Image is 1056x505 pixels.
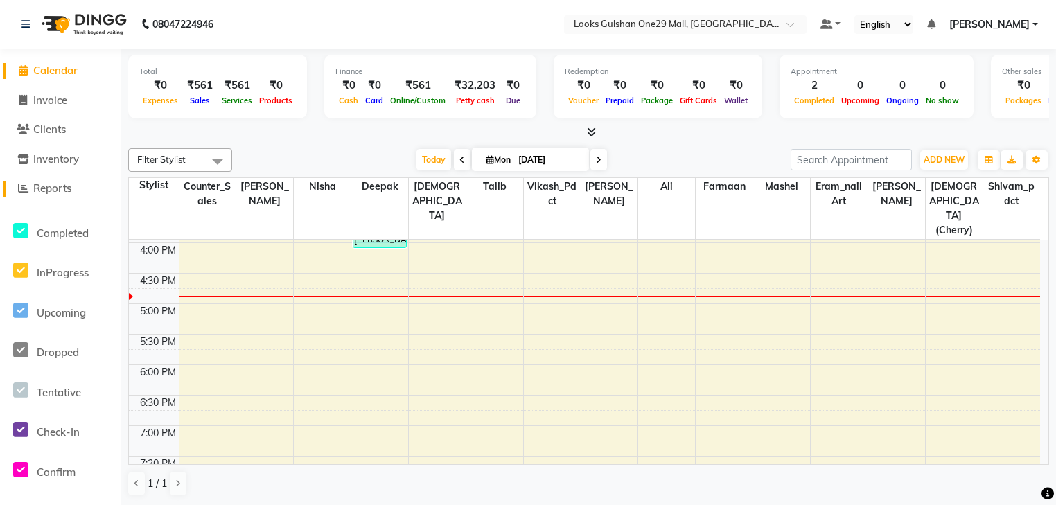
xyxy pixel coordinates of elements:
[37,425,80,438] span: Check-In
[3,63,118,79] a: Calendar
[37,227,89,240] span: Completed
[182,78,218,94] div: ₹561
[387,96,449,105] span: Online/Custom
[148,477,167,491] span: 1 / 1
[449,78,501,94] div: ₹32,203
[137,243,179,258] div: 4:00 PM
[37,306,86,319] span: Upcoming
[37,346,79,359] span: Dropped
[565,66,751,78] div: Redemption
[452,96,498,105] span: Petty cash
[139,78,182,94] div: ₹0
[638,178,695,195] span: ali
[256,96,296,105] span: Products
[137,274,179,288] div: 4:30 PM
[186,96,213,105] span: Sales
[139,66,296,78] div: Total
[883,96,922,105] span: Ongoing
[137,426,179,441] div: 7:00 PM
[791,66,962,78] div: Appointment
[33,152,79,166] span: Inventory
[3,152,118,168] a: Inventory
[920,150,968,170] button: ADD NEW
[137,154,186,165] span: Filter Stylist
[137,457,179,471] div: 7:30 PM
[696,178,753,195] span: Farmaan
[33,64,78,77] span: Calendar
[838,78,883,94] div: 0
[501,78,525,94] div: ₹0
[922,78,962,94] div: 0
[838,96,883,105] span: Upcoming
[502,96,524,105] span: Due
[791,96,838,105] span: Completed
[524,178,581,210] span: Vikash_Pdct
[883,78,922,94] div: 0
[409,178,466,224] span: [DEMOGRAPHIC_DATA]
[602,96,637,105] span: Prepaid
[3,93,118,109] a: Invoice
[33,181,71,195] span: Reports
[466,178,523,195] span: Talib
[3,122,118,138] a: Clients
[139,96,182,105] span: Expenses
[791,149,912,170] input: Search Appointment
[218,78,256,94] div: ₹561
[721,96,751,105] span: Wallet
[483,154,514,165] span: Mon
[351,178,408,195] span: Deepak
[218,96,256,105] span: Services
[129,178,179,193] div: Stylist
[924,154,965,165] span: ADD NEW
[721,78,751,94] div: ₹0
[922,96,962,105] span: No show
[152,5,213,44] b: 08047224946
[416,149,451,170] span: Today
[753,178,810,195] span: Mashel
[37,266,89,279] span: InProgress
[565,96,602,105] span: Voucher
[514,150,583,170] input: 2025-09-01
[3,181,118,197] a: Reports
[137,396,179,410] div: 6:30 PM
[811,178,868,210] span: Eram_nail art
[179,178,236,210] span: Counter_Sales
[676,96,721,105] span: Gift Cards
[565,78,602,94] div: ₹0
[335,78,362,94] div: ₹0
[1002,78,1045,94] div: ₹0
[35,5,130,44] img: logo
[581,178,638,210] span: [PERSON_NAME]
[602,78,637,94] div: ₹0
[256,78,296,94] div: ₹0
[362,96,387,105] span: Card
[294,178,351,195] span: Nisha
[137,335,179,349] div: 5:30 PM
[37,386,81,399] span: Tentative
[33,123,66,136] span: Clients
[926,178,983,239] span: [DEMOGRAPHIC_DATA](Cherry)
[676,78,721,94] div: ₹0
[983,178,1040,210] span: Shivam_pdct
[1002,96,1045,105] span: Packages
[137,365,179,380] div: 6:00 PM
[236,178,293,210] span: [PERSON_NAME]
[791,78,838,94] div: 2
[949,17,1030,32] span: [PERSON_NAME]
[335,66,525,78] div: Finance
[868,178,925,210] span: [PERSON_NAME]
[362,78,387,94] div: ₹0
[637,96,676,105] span: Package
[387,78,449,94] div: ₹561
[637,78,676,94] div: ₹0
[37,466,76,479] span: Confirm
[33,94,67,107] span: Invoice
[335,96,362,105] span: Cash
[137,304,179,319] div: 5:00 PM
